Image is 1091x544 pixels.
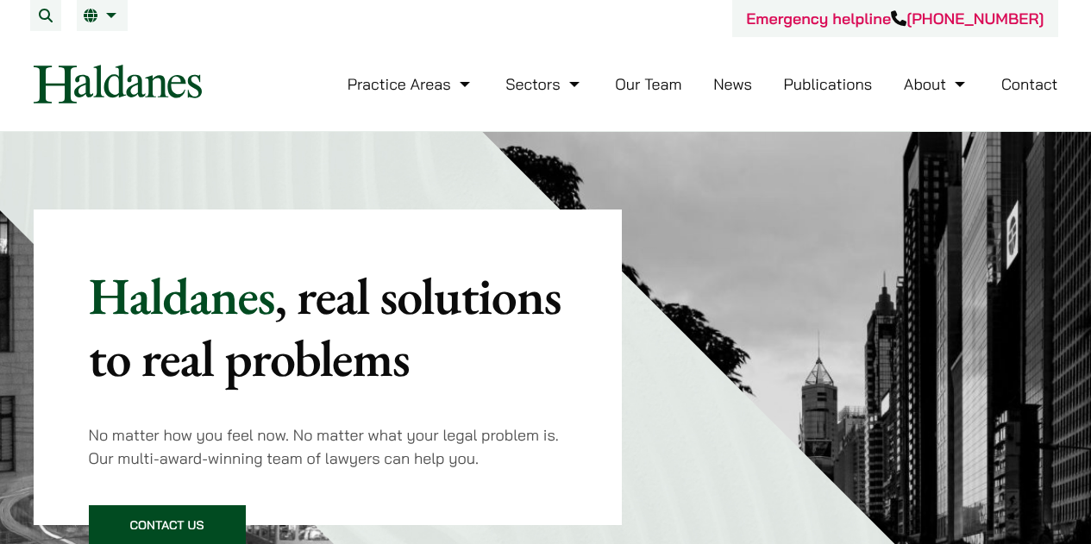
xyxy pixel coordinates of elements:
[713,74,752,94] a: News
[84,9,121,22] a: EN
[746,9,1044,28] a: Emergency helpline[PHONE_NUMBER]
[89,265,567,389] p: Haldanes
[348,74,474,94] a: Practice Areas
[784,74,873,94] a: Publications
[615,74,681,94] a: Our Team
[904,74,969,94] a: About
[505,74,583,94] a: Sectors
[89,262,561,391] mark: , real solutions to real problems
[1001,74,1058,94] a: Contact
[89,423,567,470] p: No matter how you feel now. No matter what your legal problem is. Our multi-award-winning team of...
[34,65,202,103] img: Logo of Haldanes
